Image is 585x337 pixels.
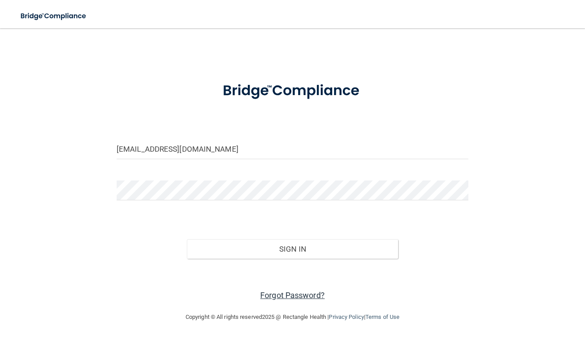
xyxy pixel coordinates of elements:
button: Sign In [187,239,398,259]
input: Email [117,139,468,159]
a: Terms of Use [365,314,399,320]
img: bridge_compliance_login_screen.278c3ca4.svg [208,72,377,110]
img: bridge_compliance_login_screen.278c3ca4.svg [13,7,95,25]
a: Forgot Password? [260,291,325,300]
a: Privacy Policy [329,314,364,320]
div: Copyright © All rights reserved 2025 @ Rectangle Health | | [131,303,454,331]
